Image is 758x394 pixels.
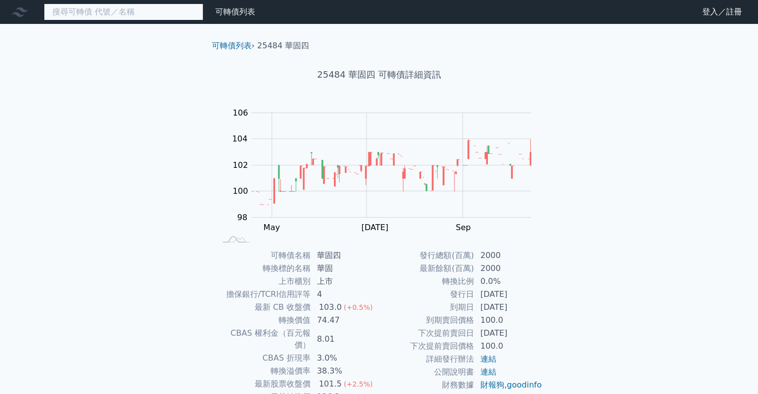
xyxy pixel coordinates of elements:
span: (+2.5%) [344,380,373,388]
td: 最新股票收盤價 [216,378,311,391]
td: 到期賣回價格 [379,314,474,327]
td: 2000 [474,249,543,262]
a: 登入／註冊 [694,4,750,20]
td: 轉換比例 [379,275,474,288]
td: 華固 [311,262,379,275]
td: [DATE] [474,327,543,340]
td: 可轉債名稱 [216,249,311,262]
a: 連結 [480,354,496,364]
td: 發行總額(百萬) [379,249,474,262]
input: 搜尋可轉債 代號／名稱 [44,3,203,20]
td: 3.0% [311,352,379,365]
td: [DATE] [474,288,543,301]
iframe: Chat Widget [708,346,758,394]
td: 到期日 [379,301,474,314]
td: [DATE] [474,301,543,314]
td: 下次提前賣回日 [379,327,474,340]
a: 財報狗 [480,380,504,390]
td: 詳細發行辦法 [379,353,474,366]
td: , [474,379,543,392]
td: 4 [311,288,379,301]
td: 下次提前賣回價格 [379,340,474,353]
td: 100.0 [474,314,543,327]
td: CBAS 權利金（百元報價） [216,327,311,352]
td: 轉換溢價率 [216,365,311,378]
a: 可轉債列表 [212,41,252,50]
td: 擔保銀行/TCRI信用評等 [216,288,311,301]
tspan: 100 [233,186,248,196]
td: 公開說明書 [379,366,474,379]
div: 聊天小工具 [708,346,758,394]
td: 38.3% [311,365,379,378]
td: 2000 [474,262,543,275]
td: 0.0% [474,275,543,288]
li: › [212,40,255,52]
td: 74.47 [311,314,379,327]
a: 連結 [480,367,496,377]
td: CBAS 折現率 [216,352,311,365]
h1: 25484 華固四 可轉債詳細資訊 [204,68,555,82]
tspan: 102 [233,160,248,170]
li: 25484 華固四 [257,40,309,52]
tspan: Sep [455,223,470,232]
span: (+0.5%) [344,303,373,311]
tspan: 104 [232,134,248,143]
td: 100.0 [474,340,543,353]
g: Chart [227,108,546,232]
td: 財務數據 [379,379,474,392]
td: 華固四 [311,249,379,262]
div: 101.5 [317,378,344,390]
td: 發行日 [379,288,474,301]
td: 最新餘額(百萬) [379,262,474,275]
div: 103.0 [317,301,344,313]
td: 上市櫃別 [216,275,311,288]
tspan: [DATE] [361,223,388,232]
td: 上市 [311,275,379,288]
tspan: 106 [233,108,248,118]
a: 可轉債列表 [215,7,255,16]
td: 轉換標的名稱 [216,262,311,275]
tspan: May [263,223,280,232]
td: 8.01 [311,327,379,352]
td: 轉換價值 [216,314,311,327]
a: goodinfo [507,380,542,390]
tspan: 98 [237,213,247,222]
td: 最新 CB 收盤價 [216,301,311,314]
